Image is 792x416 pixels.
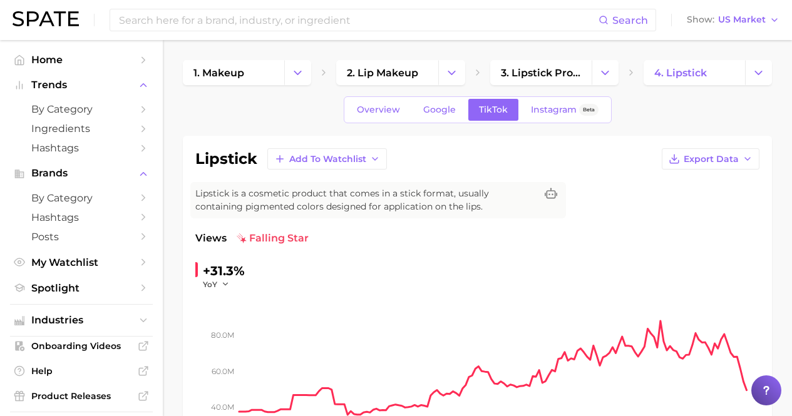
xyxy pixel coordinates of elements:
span: 4. lipstick [654,67,707,79]
span: Export Data [684,154,739,165]
span: Home [31,54,131,66]
span: 1. makeup [193,67,244,79]
a: Overview [346,99,411,121]
input: Search here for a brand, industry, or ingredient [118,9,599,31]
a: by Category [10,99,153,119]
a: Onboarding Videos [10,337,153,355]
span: Search [612,14,648,26]
span: falling star [237,231,309,246]
a: My Watchlist [10,253,153,272]
tspan: 80.0m [211,330,234,340]
span: US Market [718,16,766,23]
span: Industries [31,315,131,326]
tspan: 60.0m [212,366,234,375]
a: by Category [10,188,153,208]
a: 1. makeup [183,60,284,85]
span: Lipstick is a cosmetic product that comes in a stick format, usually containing pigmented colors ... [195,187,536,213]
span: YoY [203,279,217,290]
a: 4. lipstick [644,60,745,85]
button: YoY [203,279,230,290]
span: Instagram [531,104,577,115]
span: Hashtags [31,211,131,223]
span: Views [195,231,227,246]
span: Trends [31,79,131,91]
a: 3. lipstick products [490,60,592,85]
a: Posts [10,227,153,246]
button: Trends [10,76,153,94]
span: Help [31,365,131,377]
a: Google [413,99,466,121]
a: TikTok [468,99,518,121]
span: My Watchlist [31,256,131,268]
span: Spotlight [31,282,131,294]
button: Add to Watchlist [267,148,387,170]
a: InstagramBeta [520,99,609,121]
span: Google [423,104,456,115]
a: Product Releases [10,387,153,405]
button: Change Category [745,60,772,85]
button: Export Data [662,148,759,170]
span: Product Releases [31,390,131,402]
span: Brands [31,168,131,179]
h1: lipstick [195,151,257,166]
span: Beta [583,104,595,115]
button: Change Category [592,60,619,85]
span: Ingredients [31,123,131,134]
span: by Category [31,192,131,204]
div: +31.3% [203,261,245,281]
button: Brands [10,164,153,183]
span: TikTok [479,104,508,115]
span: Overview [357,104,400,115]
a: Hashtags [10,138,153,158]
span: Posts [31,231,131,243]
button: Change Category [284,60,311,85]
span: 2. lip makeup [347,67,418,79]
tspan: 40.0m [211,402,234,412]
button: ShowUS Market [684,12,783,28]
span: by Category [31,103,131,115]
span: Show [687,16,714,23]
img: falling star [237,233,247,243]
a: Ingredients [10,119,153,138]
span: Add to Watchlist [289,154,366,165]
span: Onboarding Videos [31,340,131,352]
img: SPATE [13,11,79,26]
a: Spotlight [10,278,153,298]
button: Industries [10,311,153,330]
button: Change Category [438,60,465,85]
a: Hashtags [10,208,153,227]
span: 3. lipstick products [501,67,581,79]
span: Hashtags [31,142,131,154]
a: Help [10,362,153,380]
a: Home [10,50,153,69]
a: 2. lip makeup [336,60,438,85]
